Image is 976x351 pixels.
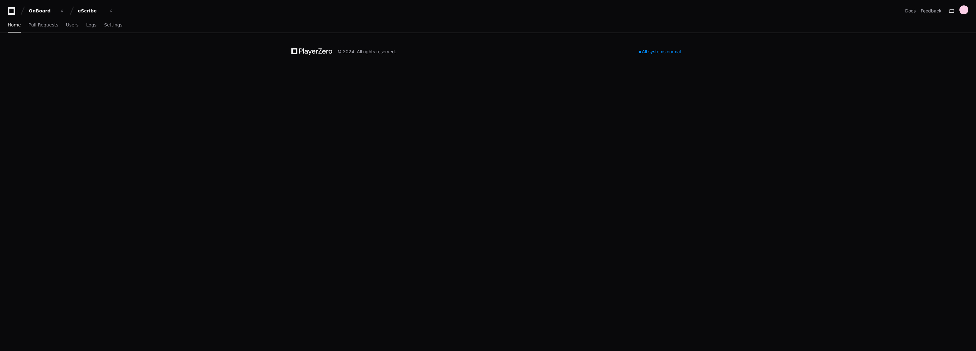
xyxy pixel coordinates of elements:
[635,47,685,56] div: All systems normal
[104,23,122,27] span: Settings
[104,18,122,33] a: Settings
[86,18,96,33] a: Logs
[905,8,916,14] a: Docs
[28,18,58,33] a: Pull Requests
[29,8,56,14] div: OnBoard
[28,23,58,27] span: Pull Requests
[75,5,116,17] button: eScribe
[337,48,396,55] div: © 2024. All rights reserved.
[66,23,79,27] span: Users
[26,5,67,17] button: OnBoard
[8,18,21,33] a: Home
[86,23,96,27] span: Logs
[78,8,105,14] div: eScribe
[66,18,79,33] a: Users
[8,23,21,27] span: Home
[921,8,942,14] button: Feedback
